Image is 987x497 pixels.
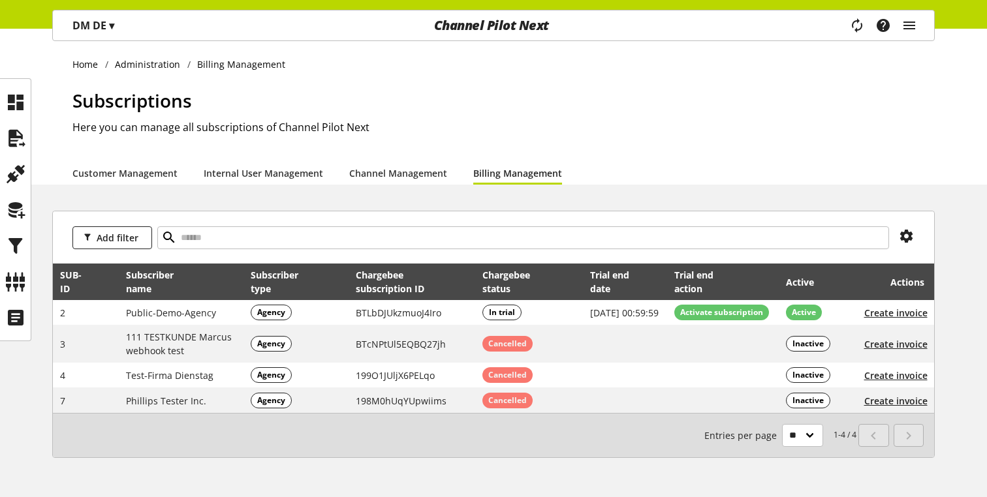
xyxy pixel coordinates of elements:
button: Add filter [72,226,152,249]
span: ▾ [109,18,114,33]
div: Subscriber name [126,268,215,295]
span: Inactive [792,395,824,406]
span: Cancelled [488,369,527,381]
span: Inactive [792,338,824,350]
h2: Here you can manage all subscriptions of Channel Pilot Next [72,119,935,135]
a: Billing Management [473,166,562,180]
span: [DATE] 00:59:59 [590,307,659,319]
span: Phillips Tester Inc. [126,395,206,407]
a: Administration [108,57,187,71]
span: 198M0hUqYUpwiims [356,395,446,407]
small: 1-4 / 4 [704,424,856,447]
div: Chargebee subscription ID [356,268,452,295]
span: Activate subscription [680,307,763,318]
div: Actions [864,268,924,295]
button: Create invoice [864,394,928,408]
button: Create invoice [864,306,928,320]
span: 2 [60,307,65,319]
span: Add filter [97,231,138,245]
a: Customer Management [72,166,178,180]
span: BTcNPtUl5EQBQ27jh [356,338,446,350]
span: Agency [257,338,285,350]
span: BTLbDJUkzmuoJ4Iro [356,307,441,319]
span: Agency [257,395,285,406]
button: Create invoice [864,337,928,351]
span: 7 [60,395,65,407]
p: DM DE [72,18,114,33]
span: Cancelled [488,338,527,350]
div: Trial end date [590,268,644,295]
span: Public-Demo-Agency [126,307,216,319]
a: Home [72,57,105,71]
span: 3 [60,338,65,350]
span: Active [792,307,816,318]
span: Subscriptions [72,88,192,113]
div: Subscriber type [251,268,322,295]
span: Agency [257,369,285,381]
div: Chargebee status [482,268,557,295]
span: Inactive [792,369,824,381]
a: Internal User Management [204,166,323,180]
a: Channel Management [349,166,447,180]
div: SUB-ID [60,268,95,295]
div: Trial end action [674,268,751,295]
button: Create invoice [864,369,928,382]
span: Test-Firma Dienstag [126,369,213,382]
span: 199O1JUljX6PELqo [356,369,435,382]
span: 4 [60,369,65,382]
span: Entries per page [704,429,782,442]
span: 111 TESTKUNDE Marcus webhook test [126,331,232,357]
nav: main navigation [52,10,935,41]
span: Cancelled [488,395,527,406]
span: Agency [257,307,285,318]
div: Active [786,275,827,289]
span: In trial [489,307,515,318]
